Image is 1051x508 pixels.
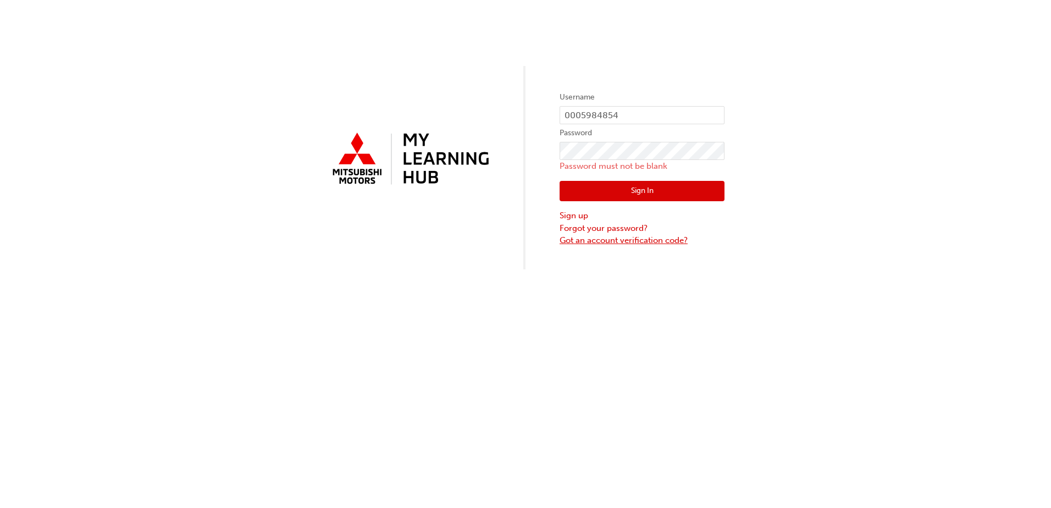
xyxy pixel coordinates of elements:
p: Password must not be blank [560,160,724,173]
a: Sign up [560,209,724,222]
a: Got an account verification code? [560,234,724,247]
a: Forgot your password? [560,222,724,235]
button: Sign In [560,181,724,202]
input: Username [560,106,724,125]
label: Username [560,91,724,104]
label: Password [560,126,724,140]
img: mmal [327,128,491,191]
